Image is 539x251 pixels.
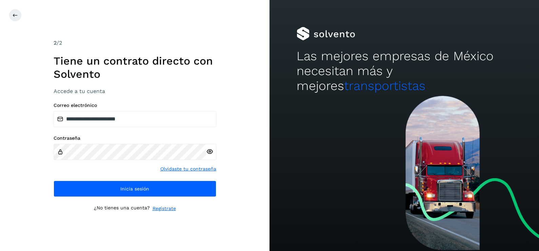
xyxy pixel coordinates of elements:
a: Regístrate [153,205,176,212]
label: Contraseña [54,135,216,141]
span: 2 [54,40,57,46]
span: Inicia sesión [120,186,149,191]
div: /2 [54,39,216,47]
span: transportistas [344,78,425,93]
button: Inicia sesión [54,181,216,197]
label: Correo electrónico [54,102,216,108]
h3: Accede a tu cuenta [54,88,216,94]
h2: Las mejores empresas de México necesitan más y mejores [297,49,512,94]
a: Olvidaste tu contraseña [160,165,216,173]
h1: Tiene un contrato directo con Solvento [54,54,216,81]
p: ¿No tienes una cuenta? [94,205,150,212]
